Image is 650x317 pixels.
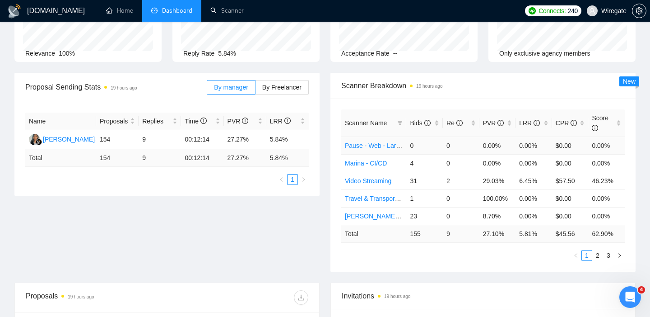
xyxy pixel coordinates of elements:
span: Relevance [25,50,55,57]
span: Reply Rate [183,50,214,57]
span: left [573,253,579,258]
span: Connects: [539,6,566,16]
td: 9 [139,149,181,167]
img: upwork-logo.png [529,7,536,14]
td: 0 [406,137,443,154]
li: 1 [287,174,298,185]
a: 1 [582,251,592,260]
span: info-circle [497,120,504,126]
span: setting [632,7,646,14]
td: 0.00% [479,137,516,154]
span: Scanner Name [345,119,387,127]
td: $0.00 [552,207,589,225]
li: 2 [592,250,603,261]
span: info-circle [534,120,540,126]
span: Scanner Breakdown [341,80,625,91]
span: info-circle [242,118,248,124]
span: download [294,294,308,301]
a: Travel & Transportation [345,195,410,202]
span: info-circle [456,120,463,126]
td: 0.00% [588,137,625,154]
button: right [298,174,309,185]
span: Invitations [342,290,624,302]
td: 0.00% [588,189,625,207]
a: 3 [604,251,613,260]
td: 4 [406,154,443,172]
button: download [294,290,308,305]
td: $0.00 [552,189,589,207]
span: Proposal Sending Stats [25,81,207,93]
td: 29.03% [479,172,516,189]
td: 5.81 % [515,225,552,242]
span: Time [185,118,206,125]
a: Pause - Web - Laravel [345,142,408,149]
td: $0.00 [552,137,589,154]
td: 0.00% [515,189,552,207]
td: 46.23% [588,172,625,189]
span: info-circle [571,120,577,126]
td: 100.00% [479,189,516,207]
time: 19 hours ago [111,85,137,90]
th: Name [25,113,96,130]
span: LRR [270,118,291,125]
td: 0.00% [515,207,552,225]
td: 5.84% [266,130,309,149]
button: left [276,174,287,185]
span: filter [397,120,403,126]
td: 0 [443,137,479,154]
td: 23 [406,207,443,225]
td: 27.10 % [479,225,516,242]
span: Score [592,114,608,132]
span: Dashboard [162,7,192,14]
td: 27.27% [224,130,266,149]
button: left [571,250,581,261]
span: Replies [142,116,171,126]
td: 62.90 % [588,225,625,242]
span: info-circle [200,118,207,124]
span: PVR [483,119,504,127]
span: filter [395,116,404,130]
span: LRR [519,119,540,127]
a: 1 [288,175,297,185]
td: 27.27 % [224,149,266,167]
li: 1 [581,250,592,261]
td: 0.00% [588,207,625,225]
span: right [301,177,306,182]
td: 9 [443,225,479,242]
td: 1 [406,189,443,207]
span: By Freelancer [262,84,302,91]
span: left [279,177,284,182]
span: Bids [410,119,430,127]
span: 100% [59,50,75,57]
td: 0 [443,189,479,207]
span: Only exclusive agency members [499,50,590,57]
td: 00:12:14 [181,149,223,167]
div: Proposals [26,290,167,305]
td: 0 [443,154,479,172]
td: 0.00% [515,137,552,154]
td: Total [25,149,96,167]
span: CPR [556,119,577,127]
button: setting [632,4,646,18]
td: 154 [96,130,139,149]
a: Marina - CI/CD [345,160,387,167]
a: searchScanner [210,7,244,14]
button: right [614,250,625,261]
td: 0.00% [479,154,516,172]
a: setting [632,7,646,14]
td: 5.84 % [266,149,309,167]
time: 19 hours ago [68,294,94,299]
td: 0.00% [515,154,552,172]
td: $57.50 [552,172,589,189]
time: 19 hours ago [384,294,410,299]
img: logo [7,4,22,19]
td: 6.45% [515,172,552,189]
a: homeHome [106,7,133,14]
a: Video Streaming [345,177,391,185]
div: [PERSON_NAME] [43,134,95,144]
img: GA [29,134,40,145]
span: 5.84% [218,50,236,57]
span: PVR [227,118,249,125]
span: Acceptance Rate [341,50,390,57]
li: Previous Page [276,174,287,185]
